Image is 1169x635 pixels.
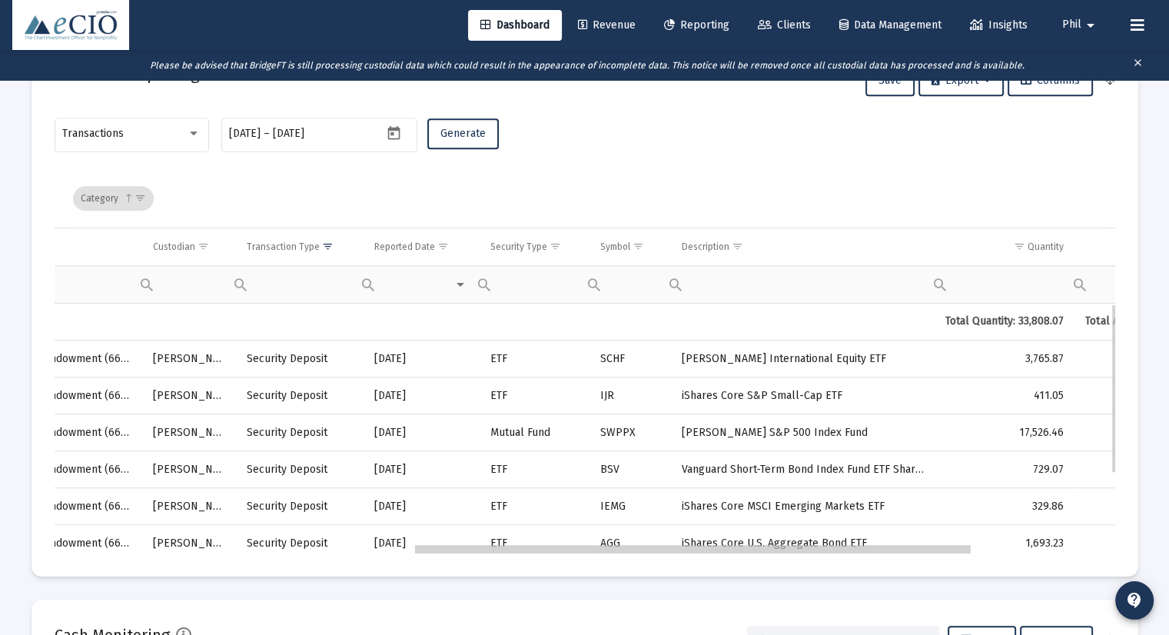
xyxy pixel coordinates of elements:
td: [PERSON_NAME] [142,341,236,377]
div: Custodian [153,241,195,253]
td: [DATE] [364,488,479,525]
span: Show filter options for column 'Reported Date' [437,241,449,252]
a: Revenue [566,10,648,41]
td: iShares Core U.S. Aggregate Bond ETF [671,525,935,562]
td: Filter cell [364,265,479,303]
td: iShares Core S&P Small-Cap ETF [671,377,935,414]
td: Security Deposit [236,525,364,562]
button: Phil [1044,9,1118,40]
td: Security Deposit [236,341,364,377]
span: Revenue [578,18,636,32]
td: Filter cell [935,265,1074,303]
td: Filter cell [671,265,935,303]
input: End date [273,128,347,140]
mat-icon: arrow_drop_down [1081,10,1100,41]
td: Filter cell [589,265,671,303]
td: Column Description [671,228,935,265]
td: 1,693.23 [935,525,1074,562]
td: ETF [479,377,589,414]
td: 329.86 [935,488,1074,525]
td: Column Symbol [589,228,671,265]
td: [PERSON_NAME] S&P 500 Index Fund [671,414,935,451]
div: Security Type [490,241,546,253]
a: Dashboard [468,10,562,41]
td: [DATE] [364,414,479,451]
td: SCHF [589,341,671,377]
a: Reporting [652,10,742,41]
span: Show filter options for column 'Quantity' [1014,241,1025,252]
td: Column Transaction Type [236,228,364,265]
td: iShares Core MSCI Emerging Markets ETF [671,488,935,525]
span: Insights [970,18,1028,32]
td: [PERSON_NAME] International Equity ETF [671,341,935,377]
span: Show filter options for column 'Description' [732,241,743,252]
td: Column Quantity [935,228,1074,265]
span: Show filter options for column 'Security Type' [549,241,560,252]
mat-icon: contact_support [1125,591,1144,610]
td: 3,765.87 [935,341,1074,377]
td: Security Deposit [236,451,364,488]
button: Generate [427,118,499,149]
button: Export [918,65,1004,96]
div: Description [682,241,729,253]
button: Open calendar [383,121,405,144]
div: Data grid toolbar [73,169,1104,228]
a: Clients [746,10,823,41]
td: Filter cell [142,265,236,303]
button: Save [865,65,915,96]
span: Dashboard [480,18,550,32]
td: [PERSON_NAME] [142,414,236,451]
span: Transactions [62,127,124,140]
td: [PERSON_NAME] [142,488,236,525]
td: Column Reported Date [364,228,479,265]
div: Reported Date [374,241,435,253]
span: Show filter options for column 'undefined' [135,192,146,204]
td: ETF [479,341,589,377]
td: Security Deposit [236,414,364,451]
a: Data Management [827,10,954,41]
td: 17,526.46 [935,414,1074,451]
td: ETF [479,451,589,488]
td: [PERSON_NAME] [142,451,236,488]
a: Insights [958,10,1040,41]
span: Phil [1062,18,1081,32]
td: Column Custodian [142,228,236,265]
span: Reporting [664,18,729,32]
td: 729.07 [935,451,1074,488]
td: [DATE] [364,341,479,377]
input: Start date [229,128,261,140]
i: Please be advised that BridgeFT is still processing custodial data which could result in the appe... [150,60,1025,71]
div: Symbol [600,241,630,253]
td: 411.05 [935,377,1074,414]
span: Clients [758,18,811,32]
span: Show filter options for column 'Symbol' [633,241,644,252]
td: SWPPX [589,414,671,451]
td: Vanguard Short-Term Bond Index Fund ETF Shares [671,451,935,488]
div: Data grid [55,169,1115,554]
td: Filter cell [479,265,589,303]
span: Data Management [839,18,942,32]
span: – [264,128,270,140]
div: Quantity [1028,241,1064,253]
mat-icon: clear [1132,54,1144,77]
span: Show filter options for column 'Custodian' [198,241,209,252]
td: [DATE] [364,377,479,414]
td: IJR [589,377,671,414]
td: [PERSON_NAME] [142,525,236,562]
button: Columns [1008,65,1093,96]
td: [PERSON_NAME] [142,377,236,414]
td: AGG [589,525,671,562]
td: Mutual Fund [479,414,589,451]
td: BSV [589,451,671,488]
td: [DATE] [364,525,479,562]
span: Generate [440,127,486,140]
td: Column Security Type [479,228,589,265]
div: Transaction Type [247,241,320,253]
td: IEMG [589,488,671,525]
span: Show filter options for column 'Transaction Type' [322,241,334,252]
div: Category [73,186,154,211]
td: Security Deposit [236,488,364,525]
td: Security Deposit [236,377,364,414]
td: [DATE] [364,451,479,488]
td: ETF [479,525,589,562]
